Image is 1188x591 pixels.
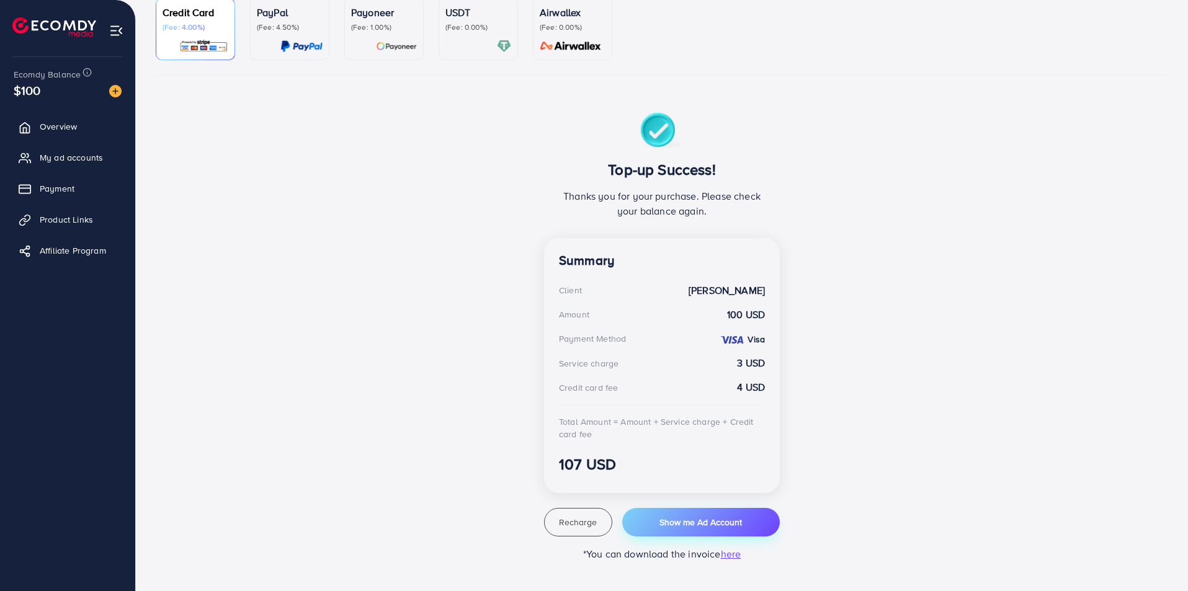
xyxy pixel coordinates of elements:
div: Total Amount = Amount + Service charge + Credit card fee [559,415,765,441]
p: (Fee: 4.50%) [257,22,323,32]
h3: Top-up Success! [559,161,765,179]
p: (Fee: 0.00%) [540,22,605,32]
img: success [640,113,684,151]
a: Overview [9,114,126,139]
a: Product Links [9,207,126,232]
span: Ecomdy Balance [14,68,81,81]
strong: 3 USD [737,356,765,370]
img: card [280,39,323,53]
span: Show me Ad Account [659,516,742,528]
img: card [376,39,417,53]
span: $100 [14,81,41,99]
img: credit [720,335,744,345]
h3: 107 USD [559,455,765,473]
img: menu [109,24,123,38]
img: card [497,39,511,53]
a: Affiliate Program [9,238,126,263]
span: Affiliate Program [40,244,106,257]
div: Amount [559,308,589,321]
span: here [721,547,741,561]
span: Overview [40,120,77,133]
p: (Fee: 0.00%) [445,22,511,32]
strong: 100 USD [727,308,765,322]
strong: [PERSON_NAME] [689,283,765,298]
div: Credit card fee [559,381,618,394]
span: Payment [40,182,74,195]
a: My ad accounts [9,145,126,170]
p: (Fee: 4.00%) [163,22,228,32]
p: Credit Card [163,5,228,20]
strong: 4 USD [737,380,765,394]
p: USDT [445,5,511,20]
p: Thanks you for your purchase. Please check your balance again. [559,189,765,218]
img: logo [12,17,96,37]
button: Show me Ad Account [622,508,780,536]
p: Airwallex [540,5,605,20]
iframe: Chat [1135,535,1179,582]
a: Payment [9,176,126,201]
p: (Fee: 1.00%) [351,22,417,32]
img: card [536,39,605,53]
span: My ad accounts [40,151,103,164]
div: Client [559,284,582,296]
p: PayPal [257,5,323,20]
button: Recharge [544,508,612,536]
p: *You can download the invoice [544,546,780,561]
p: Payoneer [351,5,417,20]
div: Payment Method [559,332,626,345]
img: image [109,85,122,97]
span: Product Links [40,213,93,226]
span: Recharge [559,516,597,528]
div: Service charge [559,357,619,370]
img: card [179,39,228,53]
strong: Visa [748,333,765,345]
h4: Summary [559,253,765,269]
